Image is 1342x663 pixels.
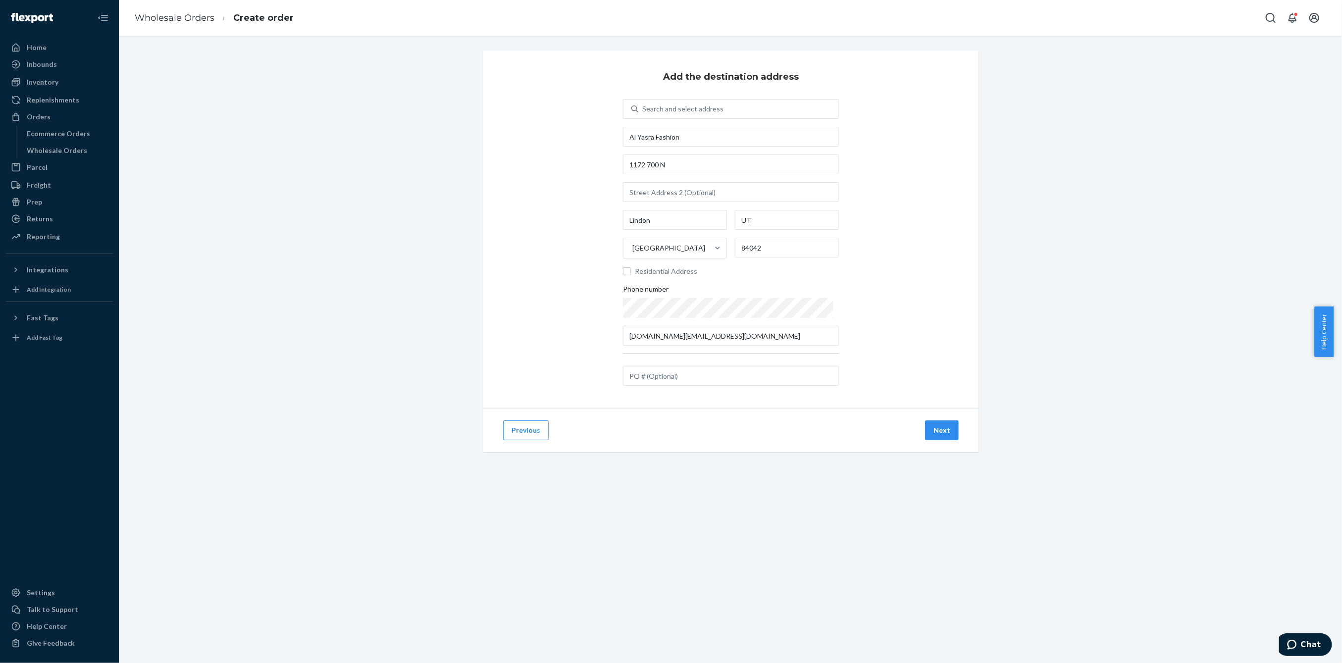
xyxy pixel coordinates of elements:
[22,126,113,142] a: Ecommerce Orders
[1279,633,1332,658] iframe: Opens a widget where you can chat to one of our agents
[27,285,71,294] div: Add Integration
[27,180,51,190] div: Freight
[27,112,51,122] div: Orders
[27,95,79,105] div: Replenishments
[1304,8,1324,28] button: Open account menu
[27,197,42,207] div: Prep
[6,177,113,193] a: Freight
[623,326,839,346] input: Email (Optional)
[127,3,302,33] ol: breadcrumbs
[6,229,113,245] a: Reporting
[6,282,113,298] a: Add Integration
[27,333,62,342] div: Add Fast Tag
[6,40,113,55] a: Home
[6,56,113,72] a: Inbounds
[503,420,549,440] button: Previous
[6,262,113,278] button: Integrations
[27,265,68,275] div: Integrations
[623,154,839,174] input: Street Address
[925,420,959,440] button: Next
[93,8,113,28] button: Close Navigation
[623,284,669,298] span: Phone number
[735,238,839,257] input: ZIP Code
[11,13,53,23] img: Flexport logo
[27,146,88,155] div: Wholesale Orders
[1314,306,1334,357] button: Help Center
[642,104,723,114] div: Search and select address
[6,635,113,651] button: Give Feedback
[663,70,799,83] h3: Add the destination address
[623,127,839,147] input: Company Name
[6,310,113,326] button: Fast Tags
[27,214,53,224] div: Returns
[6,330,113,346] a: Add Fast Tag
[27,129,91,139] div: Ecommerce Orders
[27,59,57,69] div: Inbounds
[6,74,113,90] a: Inventory
[6,618,113,634] a: Help Center
[6,585,113,601] a: Settings
[623,210,727,230] input: City
[1283,8,1302,28] button: Open notifications
[27,621,67,631] div: Help Center
[27,638,75,648] div: Give Feedback
[6,602,113,617] button: Talk to Support
[1261,8,1281,28] button: Open Search Box
[6,109,113,125] a: Orders
[623,182,839,202] input: Street Address 2 (Optional)
[623,267,631,275] input: Residential Address
[233,12,294,23] a: Create order
[6,194,113,210] a: Prep
[27,43,47,52] div: Home
[135,12,214,23] a: Wholesale Orders
[27,588,55,598] div: Settings
[27,232,60,242] div: Reporting
[6,92,113,108] a: Replenishments
[22,143,113,158] a: Wholesale Orders
[27,162,48,172] div: Parcel
[632,243,705,253] div: [GEOGRAPHIC_DATA]
[623,366,839,386] input: PO # (Optional)
[27,313,58,323] div: Fast Tags
[27,605,78,614] div: Talk to Support
[27,77,58,87] div: Inventory
[735,210,839,230] input: State
[6,211,113,227] a: Returns
[635,266,839,276] span: Residential Address
[6,159,113,175] a: Parcel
